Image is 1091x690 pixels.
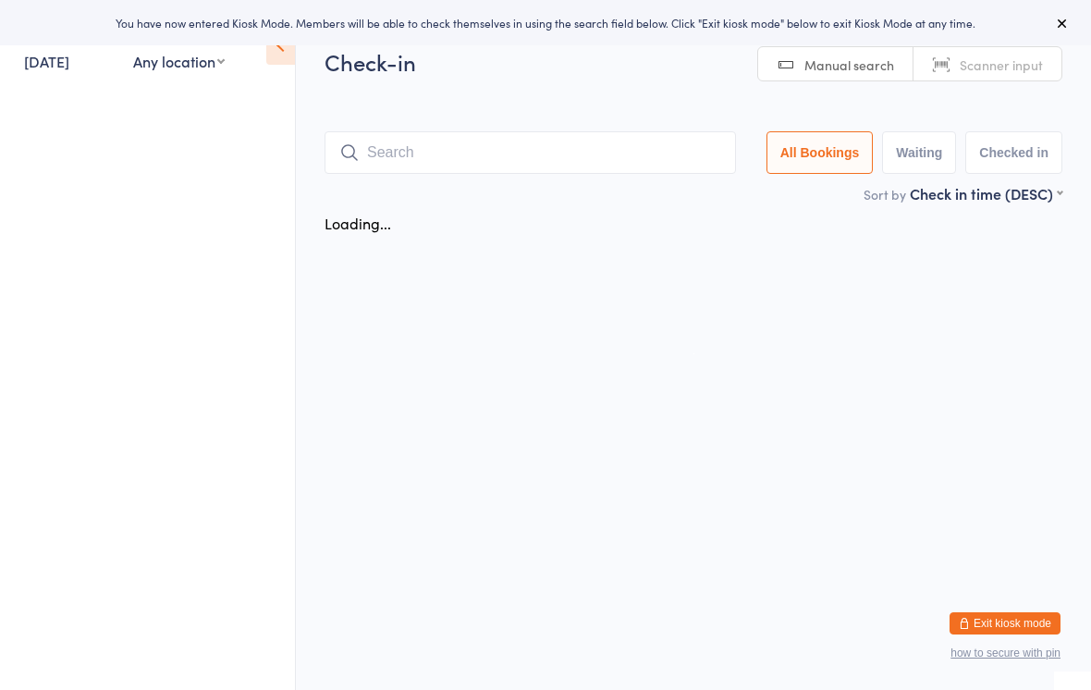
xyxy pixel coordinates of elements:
button: Exit kiosk mode [950,612,1060,635]
span: Scanner input [960,55,1043,74]
button: All Bookings [766,131,874,174]
div: Check in time (DESC) [910,183,1062,203]
button: Checked in [965,131,1062,174]
span: Manual search [804,55,894,74]
div: Any location [133,51,225,71]
div: You have now entered Kiosk Mode. Members will be able to check themselves in using the search fie... [30,15,1061,31]
label: Sort by [864,185,906,203]
div: Loading... [325,213,391,233]
h2: Check-in [325,46,1062,77]
button: Waiting [882,131,956,174]
input: Search [325,131,736,174]
a: [DATE] [24,51,69,71]
button: how to secure with pin [950,647,1060,659]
